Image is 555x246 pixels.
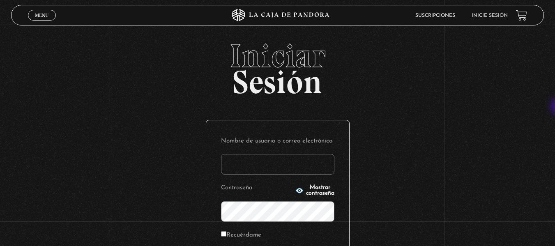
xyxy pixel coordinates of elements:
[472,13,508,18] a: Inicie sesión
[32,20,51,25] span: Cerrar
[415,13,455,18] a: Suscripciones
[306,185,334,196] span: Mostrar contraseña
[221,229,261,242] label: Recuérdame
[221,182,293,195] label: Contraseña
[221,231,226,237] input: Recuérdame
[516,9,527,21] a: View your shopping cart
[11,39,544,92] h2: Sesión
[221,135,334,148] label: Nombre de usuario o correo electrónico
[295,185,334,196] button: Mostrar contraseña
[35,13,48,18] span: Menu
[11,39,544,72] span: Iniciar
